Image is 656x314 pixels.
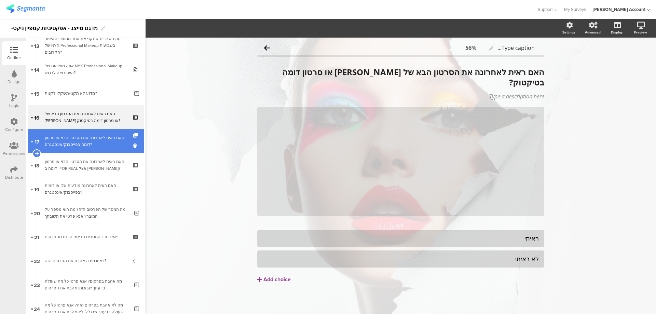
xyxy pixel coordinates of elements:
[28,57,144,81] a: 14 איזה מוצר/ים של NYX Professional Makeup היית רוצה לרכוש?
[45,158,126,172] div: האם ראית לאחרונה את הסרטון הבא או סרטון דומה ב- FOR REAL אצל ערן סויסה?
[7,55,21,61] div: Outline
[45,182,126,196] div: האם ראית לאחרונה מודעות אלו או דומות בפייסבוק/אינסטגרם?
[34,257,40,264] span: 22
[28,153,144,177] a: 18 האם ראית לאחרונה את הסרטון הבא או סרטון דומה ב- FOR REAL אצל [PERSON_NAME]?
[45,233,126,240] div: אילו מבין המסרים הבאים הבנת מהפרסום:
[9,103,19,109] div: Logic
[6,4,45,13] img: segmanta logo
[5,174,23,180] div: Distribute
[28,81,144,105] a: 15 מדוע לא תקני/תשקלי לקנות?
[28,33,144,57] a: 13 מה הסיכויים שתקני את אחד ממוצרי האיפור של NYX Professional Makeup בשבועות הקרובים?
[45,63,126,76] div: איזה מוצר/ים של NYX Professional Makeup היית רוצה לרכוש?
[28,225,144,249] a: 21 אילו מבין המסרים הבאים הבנת מהפרסום:
[34,161,39,169] span: 18
[45,110,126,124] div: האם ראית לאחרונה את הסרטון הבא של ניקס או סרטון דומה בטיקטוק?
[34,209,40,217] span: 20
[257,93,544,100] div: Type a description here...
[45,206,129,220] div: מה המסר של הפרסום הזה? מה הוא מספר על המוצר? אנא פרטי את תשובתך
[28,105,144,129] a: 16 האם ראית לאחרונה את הסרטון הבא של [PERSON_NAME] או סרטון דומה בטיקטוק?
[34,42,39,49] span: 13
[34,113,39,121] span: 16
[8,79,20,85] div: Design
[497,44,535,52] span: Type caption...
[257,271,544,288] button: Add choice
[28,177,144,201] a: 19 האם ראית לאחרונה מודעות אלו או דומות בפייסבוק/אינסטגרם?
[28,201,144,225] a: 20 מה המסר של הפרסום הזה? מה הוא מספר על המוצר? אנא פרטי את תשובתך
[45,35,126,56] div: מה הסיכויים שתקני את אחד ממוצרי האיפור של NYX Professional Makeup בשבועות הקרובים?
[45,257,126,264] div: באיזו מידה אהבת את הפרסום הזה?
[34,233,39,241] span: 21
[133,142,139,149] i: Delete
[45,134,126,148] div: האם ראית לאחרונה את הסרטון הבא או סרטון דומה בפייסבוק/אינסטגרם?
[28,273,144,297] a: 23 מה אהבת בפרסום? אנא פרטי כל מה שעולה בדעתך שבזכותו אהבת את הפרסום
[34,281,40,288] span: 23
[5,126,23,133] div: Configure
[562,30,575,35] div: Settings
[263,255,539,263] div: לא ראיתי
[34,90,39,97] span: 15
[34,66,39,73] span: 14
[263,234,539,242] div: ראיתי
[45,90,129,97] div: מדוע לא תקני/תשקלי לקנות?
[35,137,39,145] span: 17
[11,23,98,34] div: -מדגם מייצג - אפקטיביות קמפיין ניקס
[45,278,129,291] div: מה אהבת בפרסום? אנא פרטי כל מה שעולה בדעתך שבזכותו אהבת את הפרסום
[585,30,601,35] div: Advanced
[133,133,139,138] i: Duplicate
[3,150,25,156] div: Permissions
[28,129,144,153] a: 17 האם ראית לאחרונה את הסרטון הבא או סרטון דומה בפייסבוק/אינסטגרם?
[611,30,623,35] div: Display
[634,30,647,35] div: Preview
[538,6,553,13] span: Support
[465,44,476,52] div: 56%
[282,66,544,88] strong: האם ראית לאחרונה את הסרטון הבא של [PERSON_NAME] או סרטון דומה בטיקטוק?
[263,276,291,283] div: Add choice
[593,6,645,13] div: [PERSON_NAME] Account
[34,305,40,312] span: 24
[28,249,144,273] a: 22 באיזו מידה אהבת את הפרסום הזה?
[34,185,39,193] span: 19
